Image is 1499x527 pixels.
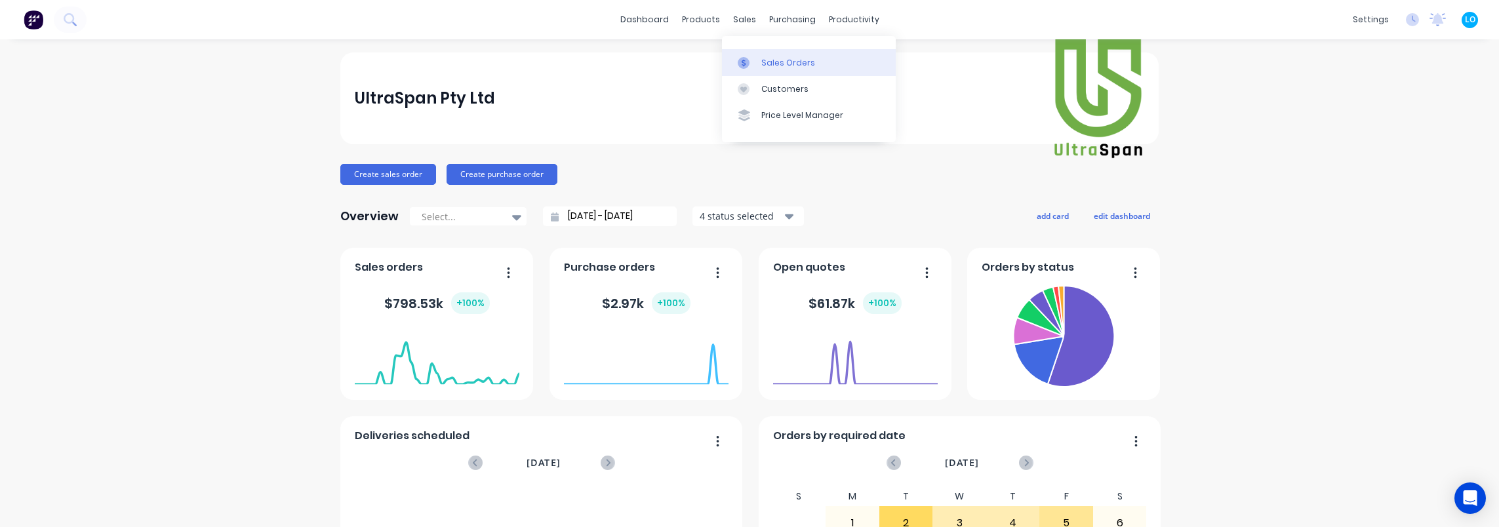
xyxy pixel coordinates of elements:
img: Factory [24,10,43,29]
div: T [879,487,933,506]
div: W [932,487,986,506]
div: F [1039,487,1093,506]
div: T [986,487,1040,506]
span: Open quotes [773,260,845,275]
div: $ 2.97k [602,292,690,314]
div: $ 798.53k [384,292,490,314]
a: dashboard [614,10,675,29]
div: S [772,487,826,506]
div: Customers [761,83,809,95]
span: Orders by status [982,260,1074,275]
div: + 100 % [863,292,902,314]
div: S [1093,487,1147,506]
div: Open Intercom Messenger [1454,482,1486,514]
div: 4 status selected [700,209,782,223]
div: sales [727,10,763,29]
span: Deliveries scheduled [355,428,470,444]
span: [DATE] [945,456,979,470]
span: Orders by required date [773,428,906,444]
a: Sales Orders [722,49,896,75]
div: M [826,487,879,506]
div: productivity [822,10,886,29]
span: [DATE] [527,456,561,470]
div: Price Level Manager [761,109,843,121]
button: add card [1028,207,1077,224]
span: Sales orders [355,260,423,275]
div: products [675,10,727,29]
a: Customers [722,76,896,102]
button: edit dashboard [1085,207,1159,224]
div: + 100 % [652,292,690,314]
button: Create sales order [340,164,436,185]
span: Purchase orders [564,260,655,275]
div: settings [1346,10,1395,29]
div: $ 61.87k [809,292,902,314]
div: UltraSpan Pty Ltd [355,85,495,111]
button: Create purchase order [447,164,557,185]
a: Price Level Manager [722,102,896,128]
button: 4 status selected [692,206,804,226]
span: LO [1465,14,1475,26]
img: UltraSpan Pty Ltd [1052,36,1144,161]
div: purchasing [763,10,822,29]
div: Overview [340,203,399,229]
div: Sales Orders [761,57,815,69]
div: + 100 % [451,292,490,314]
